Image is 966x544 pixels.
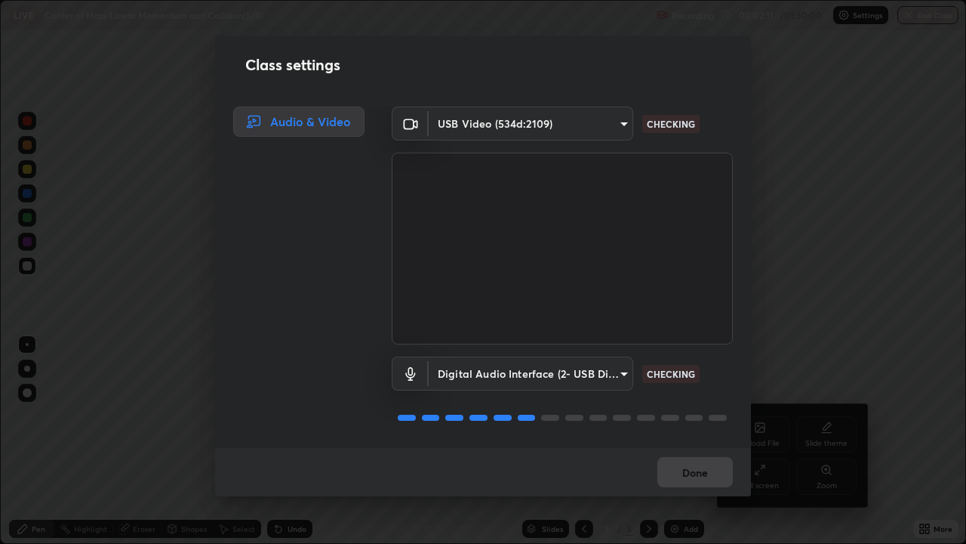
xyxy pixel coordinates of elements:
div: USB Video (534d:2109) [429,357,633,391]
p: CHECKING [647,117,695,131]
p: CHECKING [647,367,695,381]
div: Audio & Video [233,107,365,137]
div: USB Video (534d:2109) [429,107,633,141]
h2: Class settings [245,54,340,76]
